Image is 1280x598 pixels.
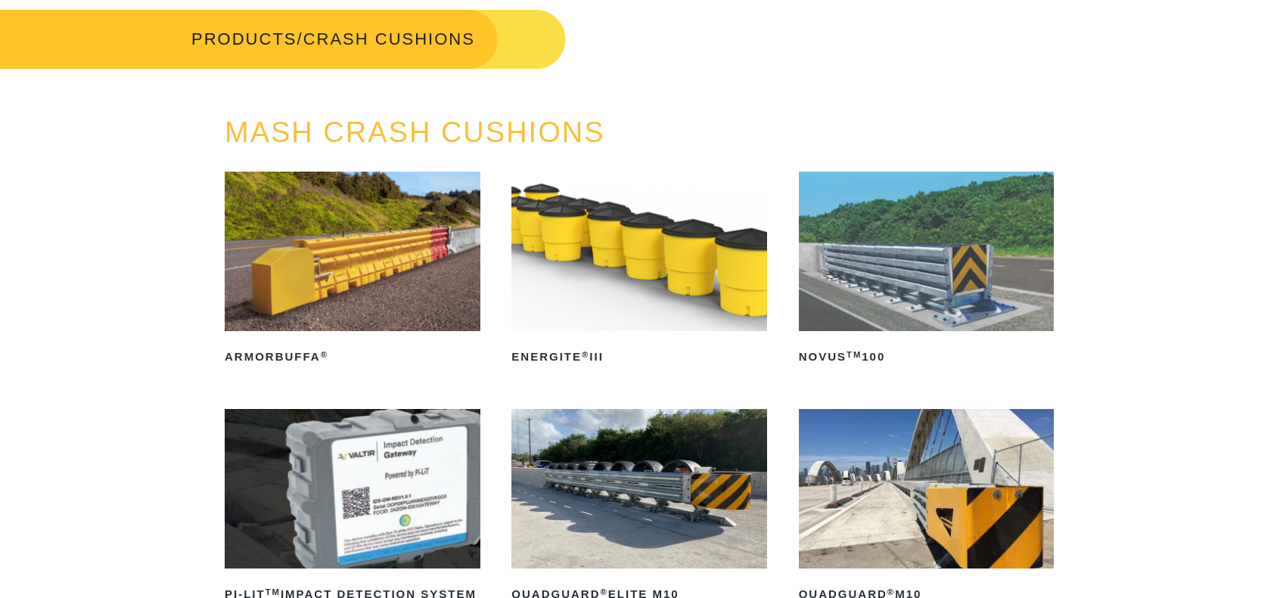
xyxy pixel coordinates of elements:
[582,350,589,359] sup: ®
[511,172,767,369] a: ENERGITE®III
[225,345,480,369] h2: ArmorBuffa
[799,345,1055,369] h2: NOVUS 100
[511,345,767,369] h2: ENERGITE III
[225,172,480,369] a: ArmorBuffa®
[266,587,281,596] sup: TM
[847,350,862,359] sup: TM
[887,587,895,596] sup: ®
[225,116,605,148] a: MASH CRASH CUSHIONS
[321,350,328,359] sup: ®
[191,29,297,48] a: PRODUCTS
[303,29,475,48] span: CRASH CUSHIONS
[799,172,1055,369] a: NOVUSTM100
[601,587,608,596] sup: ®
